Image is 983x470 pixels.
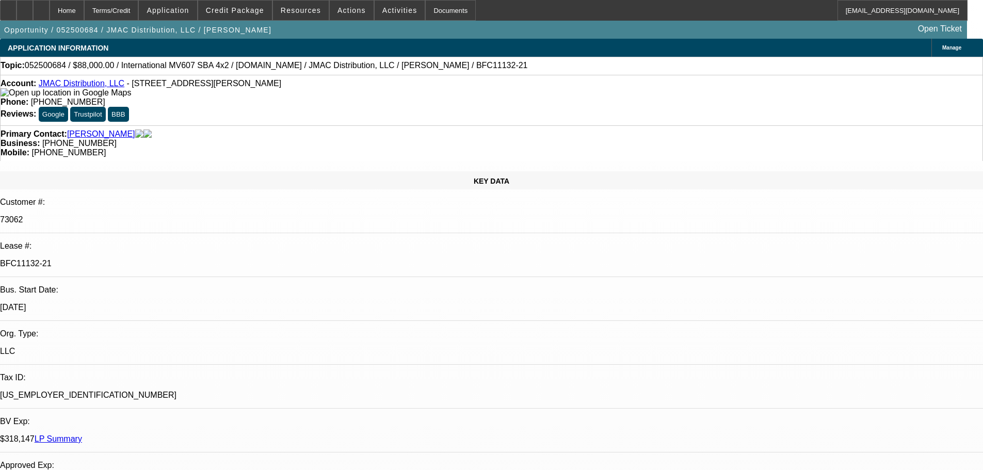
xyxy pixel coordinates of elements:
[474,177,509,185] span: KEY DATA
[25,61,528,70] span: 052500684 / $88,000.00 / International MV607 SBA 4x2 / [DOMAIN_NAME] / JMAC Distribution, LLC / [...
[337,6,366,14] span: Actions
[135,129,143,139] img: facebook-icon.png
[1,109,36,118] strong: Reviews:
[281,6,321,14] span: Resources
[31,148,106,157] span: [PHONE_NUMBER]
[206,6,264,14] span: Credit Package
[39,79,124,88] a: JMAC Distribution, LLC
[198,1,272,20] button: Credit Package
[330,1,374,20] button: Actions
[70,107,105,122] button: Trustpilot
[39,107,68,122] button: Google
[147,6,189,14] span: Application
[375,1,425,20] button: Activities
[8,44,108,52] span: APPLICATION INFORMATION
[31,98,105,106] span: [PHONE_NUMBER]
[382,6,417,14] span: Activities
[4,26,271,34] span: Opportunity / 052500684 / JMAC Distribution, LLC / [PERSON_NAME]
[143,129,152,139] img: linkedin-icon.png
[1,61,25,70] strong: Topic:
[1,79,36,88] strong: Account:
[67,129,135,139] a: [PERSON_NAME]
[127,79,282,88] span: - [STREET_ADDRESS][PERSON_NAME]
[1,148,29,157] strong: Mobile:
[914,20,966,38] a: Open Ticket
[1,98,28,106] strong: Phone:
[1,139,40,148] strong: Business:
[139,1,197,20] button: Application
[942,45,961,51] span: Manage
[1,129,67,139] strong: Primary Contact:
[35,434,82,443] a: LP Summary
[273,1,329,20] button: Resources
[108,107,129,122] button: BBB
[42,139,117,148] span: [PHONE_NUMBER]
[1,88,131,97] a: View Google Maps
[1,88,131,98] img: Open up location in Google Maps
